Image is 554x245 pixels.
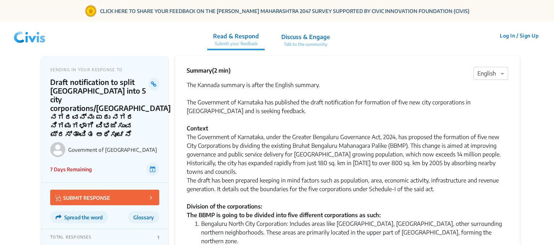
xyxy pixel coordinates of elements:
img: Gom Logo [85,5,97,17]
span: (2 min) [212,67,231,74]
p: Read & Respond [213,32,259,40]
strong: Division of the corporations: The BBMP is going to be divided into five different corporations as... [187,203,381,219]
img: Vector.jpg [56,195,61,201]
div: The Government of Karnataka, under the Greater Bengaluru Governance Act, 2024, has proposed the f... [187,133,508,219]
p: 1 [157,235,159,240]
p: Discuss & Engage [281,33,330,41]
button: Glossary [128,211,159,223]
img: navlogo.png [11,25,48,47]
p: Draft notification to split [GEOGRAPHIC_DATA] into 5 city corporations/[GEOGRAPHIC_DATA] ನಗರವನ್ನು... [50,78,148,138]
p: Government of [GEOGRAPHIC_DATA] [68,147,159,153]
strong: Context [187,125,208,132]
p: Talk to the community [281,41,330,48]
p: 7 Days Remaining [50,166,92,173]
span: Glossary [133,214,154,220]
p: Summary [187,66,231,75]
span: Spread the word [64,214,103,220]
button: Spread the word [50,211,108,223]
p: SENDING IN YOUR RESPONSE TO [50,67,159,72]
p: Submit your feedback [213,40,259,47]
button: SUBMIT RESPONSE [50,190,159,205]
a: CLICK HERE TO SHARE YOUR FEEDBACK ON THE [PERSON_NAME] MAHARASHTRA 2047 SURVEY SUPPORTED BY CIVIC... [100,7,469,15]
p: SUBMIT RESPONSE [56,193,110,202]
div: The Kannada summary is after the English summary. The Government of Karnataka has published the d... [187,81,508,115]
button: Log In / Sign Up [495,30,543,41]
img: Government of Karnataka logo [50,142,65,157]
p: TOTAL RESPONSES [50,235,91,240]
